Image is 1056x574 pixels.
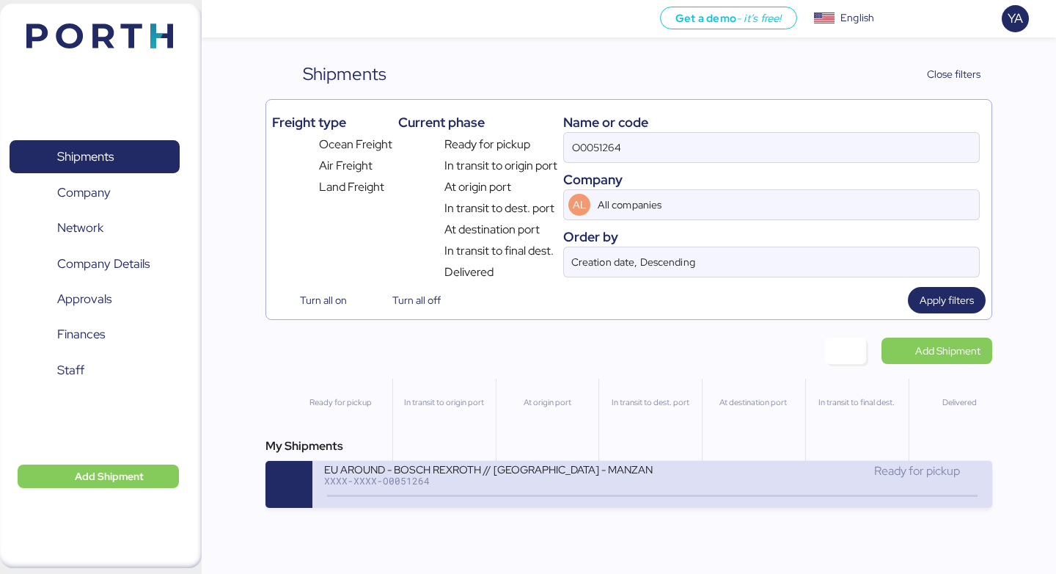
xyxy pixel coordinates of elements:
[10,318,180,352] a: Finances
[927,65,980,83] span: Close filters
[812,396,902,409] div: In transit to final dest.
[300,291,347,309] span: Turn all on
[10,283,180,316] a: Approvals
[563,227,980,247] div: Order by
[444,157,557,175] span: In transit to origin port
[605,396,695,409] div: In transit to dest. port
[10,175,180,209] a: Company
[75,468,144,485] span: Add Shipment
[563,112,980,132] div: Name or code
[18,465,179,488] button: Add Shipment
[57,324,105,345] span: Finances
[444,242,554,260] span: In transit to final dest.
[319,157,373,175] span: Air Freight
[920,291,974,309] span: Apply filters
[840,10,874,26] div: English
[57,253,150,275] span: Company Details
[563,170,980,189] div: Company
[398,112,557,132] div: Current phase
[444,136,530,153] span: Ready for pickup
[265,437,991,455] div: My Shipments
[57,217,103,239] span: Network
[1008,9,1023,28] span: YA
[908,287,986,313] button: Apply filters
[272,287,359,313] button: Turn all on
[444,221,540,239] span: At destination port
[272,112,392,132] div: Freight type
[392,291,441,309] span: Turn all off
[10,140,180,174] a: Shipments
[399,396,489,409] div: In transit to origin port
[10,354,180,388] a: Staff
[874,463,960,479] span: Ready for pickup
[10,247,180,280] a: Company Details
[319,178,384,196] span: Land Freight
[324,476,652,486] div: XXXX-XXXX-O0051264
[319,136,392,153] span: Ocean Freight
[57,288,111,310] span: Approvals
[881,338,992,364] a: Add Shipment
[57,182,111,203] span: Company
[210,7,235,32] button: Menu
[303,61,386,87] div: Shipments
[324,462,652,475] div: EU AROUND - BOSCH REXROTH // [GEOGRAPHIC_DATA] - MANZANILLO // MBL: SNKO020250504304 HBL: EUSE250...
[915,342,980,360] span: Add Shipment
[295,396,386,409] div: Ready for pickup
[573,197,587,213] span: AL
[502,396,593,409] div: At origin port
[364,287,452,313] button: Turn all off
[444,264,494,281] span: Delivered
[57,360,84,381] span: Staff
[708,396,799,409] div: At destination port
[595,190,937,219] input: AL
[10,211,180,245] a: Network
[444,200,554,217] span: In transit to dest. port
[57,146,114,167] span: Shipments
[897,61,992,87] button: Close filters
[444,178,511,196] span: At origin port
[915,396,1005,409] div: Delivered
